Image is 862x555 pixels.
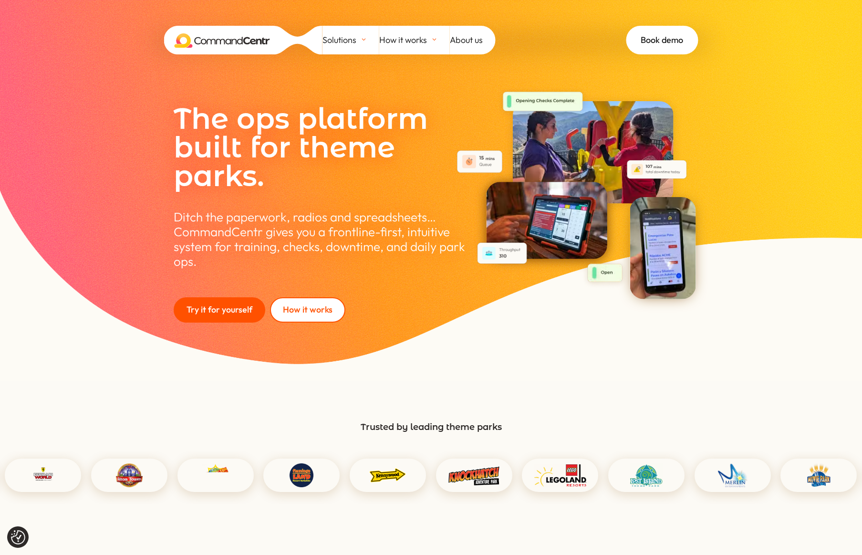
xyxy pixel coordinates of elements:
[174,224,465,269] span: CommandCentr gives you a frontline-first, intuitive system for training, checks, downtime, and da...
[475,258,530,269] picture: Throughput
[361,422,502,432] span: Trusted by leading theme parks
[626,26,698,54] a: Book demo
[513,101,674,204] img: Ride Operators
[630,197,696,299] img: Mobile Device
[174,297,265,323] a: Try it for yourself
[717,463,748,487] img: Merlin_Entertainments_2013 (1)
[379,33,427,47] span: How it works
[11,530,25,545] button: Consent Preferences
[630,291,696,302] picture: Mobile Device
[450,26,496,54] a: About us
[486,182,607,259] img: Tablet
[322,33,356,47] span: Solutions
[11,530,25,545] img: Revisit consent button
[450,33,483,47] span: About us
[448,466,499,485] img: KnockHatch-Logo
[513,195,674,206] picture: Ride Operators
[116,463,143,487] img: atr-logo
[379,26,450,54] a: How it works
[624,172,689,183] picture: Downtime
[174,101,428,193] span: The ops platform built for theme parks.
[630,463,663,487] img: Lost Island Theme Park
[322,26,379,54] a: Solutions
[454,147,505,176] img: Queue
[496,111,590,122] picture: Checks Complete
[496,85,590,119] img: Checks Complete
[290,463,313,487] img: Flamingo-Land_Resort.svg_
[641,33,683,47] span: Book demo
[370,463,405,487] img: Kennywood_Arrow_logo (1)
[807,463,831,487] img: Movie_Park_Germany_Logo (1)
[270,297,345,323] a: How it works
[581,257,630,290] img: Open
[22,467,64,484] picture: fwad_new_logo-300x169
[486,251,607,262] picture: Tablet
[581,282,630,293] picture: Open
[534,464,586,487] img: Legoland_resorts_logo-1
[454,167,505,178] picture: Queue
[174,209,436,225] span: Ditch the paperwork, radios and spreadsheets…
[202,463,229,487] img: Chessington_World_of_Adventures_Resort_official_Logo-300x269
